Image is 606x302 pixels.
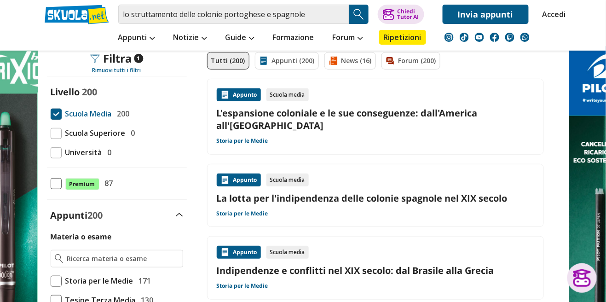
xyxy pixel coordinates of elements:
span: Scuola Media [62,108,112,120]
a: Tutti (200) [207,52,249,70]
img: twitch [505,33,514,42]
input: Ricerca materia o esame [67,254,179,263]
button: ChiediTutor AI [378,5,424,24]
span: 200 [114,108,130,120]
a: L'espansione coloniale e le sue conseguenze: dall'America all'[GEOGRAPHIC_DATA] [217,107,534,132]
img: facebook [490,33,499,42]
span: 0 [127,127,135,139]
span: 200 [82,86,98,98]
div: Rimuovi tutti i filtri [47,67,187,74]
label: Materia o esame [51,232,112,242]
span: Storia per le Medie [62,275,133,287]
div: Scuola media [266,88,309,101]
a: Appunti (200) [255,52,319,70]
img: Cerca appunti, riassunti o versioni [352,7,366,21]
a: Appunti [116,30,157,46]
img: Filtra filtri mobile [90,54,99,63]
a: News (16) [324,52,376,70]
span: 1 [134,54,143,63]
div: Appunto [217,88,261,101]
span: 0 [104,146,112,158]
a: Indipendenze e conflitti nel XIX secolo: dal Brasile alla Grecia [217,264,534,277]
a: Notizie [171,30,209,46]
span: Premium [65,178,99,190]
a: Accedi [543,5,562,24]
img: Ricerca materia o esame [55,254,63,263]
button: Search Button [349,5,369,24]
label: Appunti [51,209,103,221]
span: Scuola Superiore [62,127,126,139]
a: Storia per le Medie [217,282,268,290]
a: La lotta per l'indipendenza delle colonie spagnole nel XIX secolo [217,192,534,204]
a: Ripetizioni [379,30,426,45]
img: WhatsApp [520,33,530,42]
img: News filtro contenuto [329,56,338,65]
img: Appunti contenuto [220,90,230,99]
div: Chiedi Tutor AI [397,9,419,20]
a: Formazione [271,30,317,46]
img: Apri e chiudi sezione [176,213,183,217]
div: Appunto [217,174,261,186]
a: Forum [330,30,365,46]
a: Guide [223,30,257,46]
div: Scuola media [266,174,309,186]
div: Scuola media [266,246,309,259]
span: 200 [88,209,103,221]
img: Appunti contenuto [220,175,230,185]
input: Cerca appunti, riassunti o versioni [118,5,349,24]
span: 87 [101,177,113,189]
span: 171 [135,275,151,287]
a: Storia per le Medie [217,137,268,145]
img: Appunti filtro contenuto [259,56,268,65]
div: Appunto [217,246,261,259]
a: Invia appunti [443,5,529,24]
img: youtube [475,33,484,42]
span: Università [62,146,102,158]
img: instagram [444,33,454,42]
img: Appunti contenuto [220,248,230,257]
div: Filtra [90,52,143,65]
img: Forum filtro contenuto [386,56,395,65]
a: Storia per le Medie [217,210,268,217]
a: Forum (200) [381,52,440,70]
label: Livello [51,86,80,98]
img: tiktok [460,33,469,42]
